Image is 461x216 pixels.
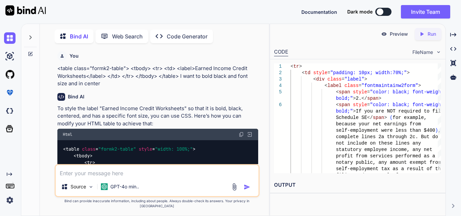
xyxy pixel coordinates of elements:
[435,128,438,133] span: )
[155,146,193,152] span: "width: 100%;"
[327,70,330,75] span: =
[4,194,16,206] img: settings
[299,64,302,69] span: >
[336,109,353,114] span: bold;"
[4,87,16,98] img: premium
[101,183,108,190] img: GPT-4o mini
[436,49,441,55] img: chevron down
[373,115,384,120] span: span
[390,115,392,120] span: (
[336,134,438,140] span: complete lines 2a through 2c. But do
[353,89,367,95] span: style
[247,131,253,137] img: Open in Browser
[345,76,364,82] span: "label"
[393,115,427,120] span: for example,
[367,102,370,107] span: =
[291,64,293,69] span: <
[327,83,342,88] span: label
[270,177,445,193] h2: OUTPUT
[98,146,136,152] span: "formk2-table"
[4,69,16,80] img: githubLight
[4,51,16,62] img: ai-studio
[84,160,95,166] span: < >
[139,146,152,152] span: style
[336,96,353,101] span: bold;"
[359,83,361,88] span: =
[63,146,195,152] span: < = = >
[336,166,443,172] span: self-employment tax as a result of the
[88,184,94,190] img: Pick Models
[407,70,410,75] span: >
[428,31,436,37] p: Run
[342,76,344,82] span: =
[68,93,84,100] h6: Bind AI
[301,8,337,16] button: Documentation
[336,128,435,133] span: self-employment were less than $400
[87,160,92,166] span: tr
[353,96,356,101] span: >
[336,153,435,159] span: profit from services performed as a
[339,102,350,107] span: span
[274,83,282,89] div: 4
[347,8,373,15] span: Dark mode
[55,198,260,209] p: Bind can provide inaccurate information, including about people. Always double-check its answers....
[367,115,373,120] span: </
[274,102,282,108] div: 6
[313,70,327,75] span: style
[239,132,244,137] img: copy
[336,173,435,178] span: filing and approval of Form 4029 or
[356,96,361,101] span: 2.
[356,109,443,114] span: If you are NOT required to file
[367,96,379,101] span: span
[325,83,327,88] span: <
[274,48,288,56] div: CODE
[336,121,421,127] span: because your net earnings from
[412,49,433,56] span: FileName
[112,32,143,40] p: Web Search
[57,65,258,88] p: <table class="formk2-table"> <tbody> <tr> <td> <label>Earned Income Credit Worksheets</label> </t...
[330,70,407,75] span: "padding: 10px; width:70%;"
[336,147,432,152] span: statutory employee income, any net
[353,109,356,114] span: >
[274,76,282,83] div: 3
[66,146,79,152] span: table
[74,153,92,159] span: < >
[244,184,250,190] img: icon
[305,70,310,75] span: td
[390,31,408,37] p: Preview
[384,115,387,120] span: >
[313,76,316,82] span: <
[336,160,441,165] span: notary public, any amount exempt from
[82,146,96,152] span: class
[274,70,282,76] div: 2
[336,141,421,146] span: not include on these lines any
[70,53,79,59] h6: You
[70,32,88,40] p: Bind AI
[71,183,86,190] p: Source
[379,96,381,101] span: >
[167,32,208,40] p: Code Generator
[327,76,342,82] span: class
[336,102,338,107] span: <
[316,76,325,82] span: div
[336,89,338,95] span: <
[63,132,72,137] span: Html
[353,102,367,107] span: style
[418,83,421,88] span: >
[57,105,258,128] p: To style the label "Earned Income Credit Worksheets" so that it is bold, black, centered, and has...
[110,183,139,190] p: GPT-4o min..
[293,64,299,69] span: tr
[231,183,238,191] img: attachment
[370,89,446,95] span: "color: black; font-weight:
[361,83,418,88] span: "fontmaintainw2form"
[339,89,350,95] span: span
[5,5,46,16] img: Bind AI
[370,102,446,107] span: "color: black; font-weight:
[336,115,367,120] span: Schedule SE
[4,105,16,117] img: darkCloudIdeIcon
[274,63,282,70] div: 1
[367,89,370,95] span: =
[345,83,359,88] span: class
[274,89,282,95] div: 5
[361,96,367,101] span: </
